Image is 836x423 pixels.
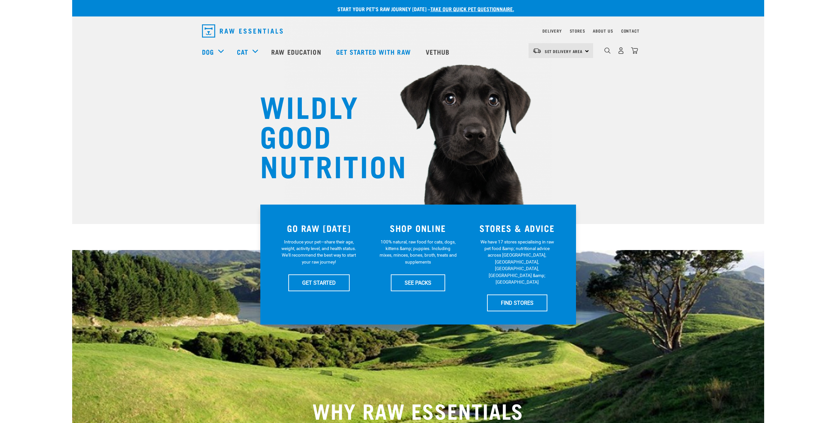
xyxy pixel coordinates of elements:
a: GET STARTED [288,274,350,291]
a: FIND STORES [487,295,547,311]
a: Stores [570,30,585,32]
p: We have 17 stores specialising in raw pet food &amp; nutritional advice across [GEOGRAPHIC_DATA],... [478,239,556,286]
a: Dog [202,47,214,57]
nav: dropdown navigation [197,22,640,40]
h3: STORES & ADVICE [472,223,563,233]
img: home-icon-1@2x.png [604,47,611,54]
h3: GO RAW [DATE] [274,223,365,233]
a: Raw Education [265,39,329,65]
a: Delivery [542,30,562,32]
img: van-moving.png [533,48,541,54]
h3: SHOP ONLINE [372,223,464,233]
a: Vethub [419,39,458,65]
a: Cat [237,47,248,57]
span: Set Delivery Area [545,50,583,52]
img: Raw Essentials Logo [202,24,283,38]
a: take our quick pet questionnaire. [430,7,514,10]
p: 100% natural, raw food for cats, dogs, kittens &amp; puppies. Including mixes, minces, bones, bro... [379,239,457,266]
img: user.png [618,47,624,54]
nav: dropdown navigation [72,39,764,65]
p: Introduce your pet—share their age, weight, activity level, and health status. We'll recommend th... [280,239,358,266]
h1: WILDLY GOOD NUTRITION [260,91,392,180]
a: Contact [621,30,640,32]
p: Start your pet’s raw journey [DATE] – [77,5,769,13]
a: Get started with Raw [330,39,419,65]
img: home-icon@2x.png [631,47,638,54]
a: About Us [593,30,613,32]
a: SEE PACKS [391,274,445,291]
h2: WHY RAW ESSENTIALS [202,398,634,422]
